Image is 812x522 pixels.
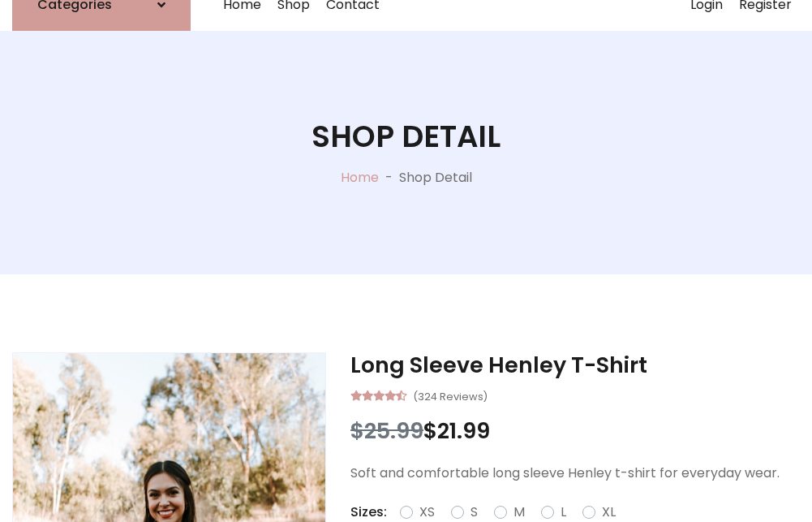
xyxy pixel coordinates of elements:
h1: Shop Detail [311,119,501,154]
a: Home [341,168,379,187]
label: XS [419,503,435,522]
p: Shop Detail [399,168,472,188]
h3: Long Sleeve Henley T-Shirt [350,352,800,378]
p: - [379,168,399,188]
p: Soft and comfortable long sleeve Henley t-shirt for everyday wear. [350,464,800,483]
label: S [470,503,478,522]
small: (324 Reviews) [413,386,488,405]
label: L [561,503,566,522]
h3: $ [350,418,800,444]
p: Sizes: [350,503,387,522]
label: M [513,503,525,522]
label: XL [602,503,616,522]
span: $25.99 [350,416,423,446]
span: 21.99 [437,416,490,446]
